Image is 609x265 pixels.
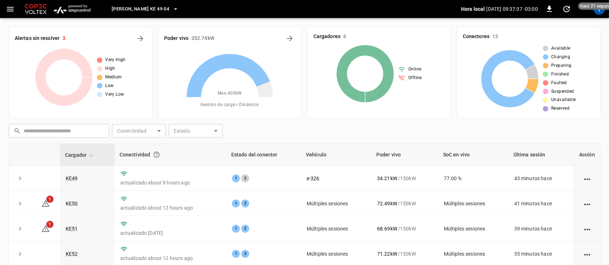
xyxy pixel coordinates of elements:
[487,5,538,13] p: [DATE] 09:37:37 -03:00
[66,175,78,181] a: KE49
[218,90,242,97] span: Max. 400 kW
[232,225,240,233] div: 1
[307,175,320,181] a: e-326
[561,3,572,15] button: set refresh interval
[377,200,397,207] p: 72.49 kW
[551,54,570,61] span: Charging
[112,5,169,13] span: [PERSON_NAME] KE 49-54
[232,250,240,258] div: 1
[41,200,50,206] a: 1
[66,251,78,257] a: KE52
[301,144,371,166] th: Vehículo
[241,174,249,182] div: 2
[574,144,600,166] th: Acción
[463,33,489,41] h6: Conectores
[226,144,301,166] th: Estado del conector
[120,148,221,161] div: Conectividad
[15,223,25,234] button: expand row
[46,221,54,228] span: 1
[232,174,240,182] div: 1
[438,216,508,241] td: Múltiples sesiones
[241,200,249,207] div: 2
[135,33,146,44] button: All Alerts
[461,5,485,13] p: Hora local
[371,144,438,166] th: Poder vivo
[583,250,592,257] div: action cell options
[551,62,572,69] span: Preparing
[408,66,421,73] span: Online
[508,166,574,191] td: 43 minutos hace
[284,33,296,44] button: Energy Overview
[551,105,570,112] span: Reserved
[241,225,249,233] div: 2
[191,35,214,42] h6: 352.74 kW
[508,191,574,216] td: 41 minutos hace
[377,250,432,257] div: / 150 kW
[66,226,78,232] a: KE51
[65,151,96,159] span: Cargador
[15,35,60,42] h6: Alertas sin resolver
[120,255,220,262] p: actualizado about 12 hours ago
[164,35,189,42] h6: Poder vivo
[15,248,25,259] button: expand row
[46,196,54,203] span: 1
[438,144,508,166] th: SoC en vivo
[551,96,576,104] span: Unavailable
[105,82,113,90] span: Low
[109,2,181,16] button: [PERSON_NAME] KE 49-54
[105,65,115,72] span: High
[583,225,592,232] div: action cell options
[508,216,574,241] td: 39 minutos hace
[343,33,346,41] h6: 6
[62,35,65,42] h6: 3
[200,101,259,109] span: Gestión de carga = Dinámico
[313,33,340,41] h6: Cargadores
[105,91,124,98] span: Very Low
[15,198,25,209] button: expand row
[41,225,50,231] a: 1
[583,200,592,207] div: action cell options
[241,250,249,258] div: 2
[551,45,571,52] span: Available
[23,2,48,16] img: Customer Logo
[120,229,220,237] p: actualizado [DATE]
[120,204,220,211] p: actualizado about 12 hours ago
[551,88,574,95] span: Suspended
[377,200,432,207] div: / 150 kW
[551,79,567,87] span: Faulted
[301,216,371,241] td: Múltiples sesiones
[150,148,163,161] button: Conexión entre el cargador y nuestro software.
[377,250,397,257] p: 71.22 kW
[377,225,397,232] p: 68.69 kW
[438,191,508,216] td: Múltiples sesiones
[301,191,371,216] td: Múltiples sesiones
[551,71,569,78] span: Finished
[377,225,432,232] div: / 150 kW
[438,166,508,191] td: 77.00 %
[408,74,422,82] span: Offline
[508,144,574,166] th: Última sesión
[66,201,78,206] a: KE50
[51,2,93,16] img: ampcontrol.io logo
[492,33,498,41] h6: 12
[232,200,240,207] div: 1
[377,175,397,182] p: 34.21 kW
[105,56,126,64] span: Very High
[15,173,25,184] button: expand row
[583,175,592,182] div: action cell options
[120,179,220,186] p: actualizado about 9 hours ago
[377,175,432,182] div: / 150 kW
[105,74,122,81] span: Medium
